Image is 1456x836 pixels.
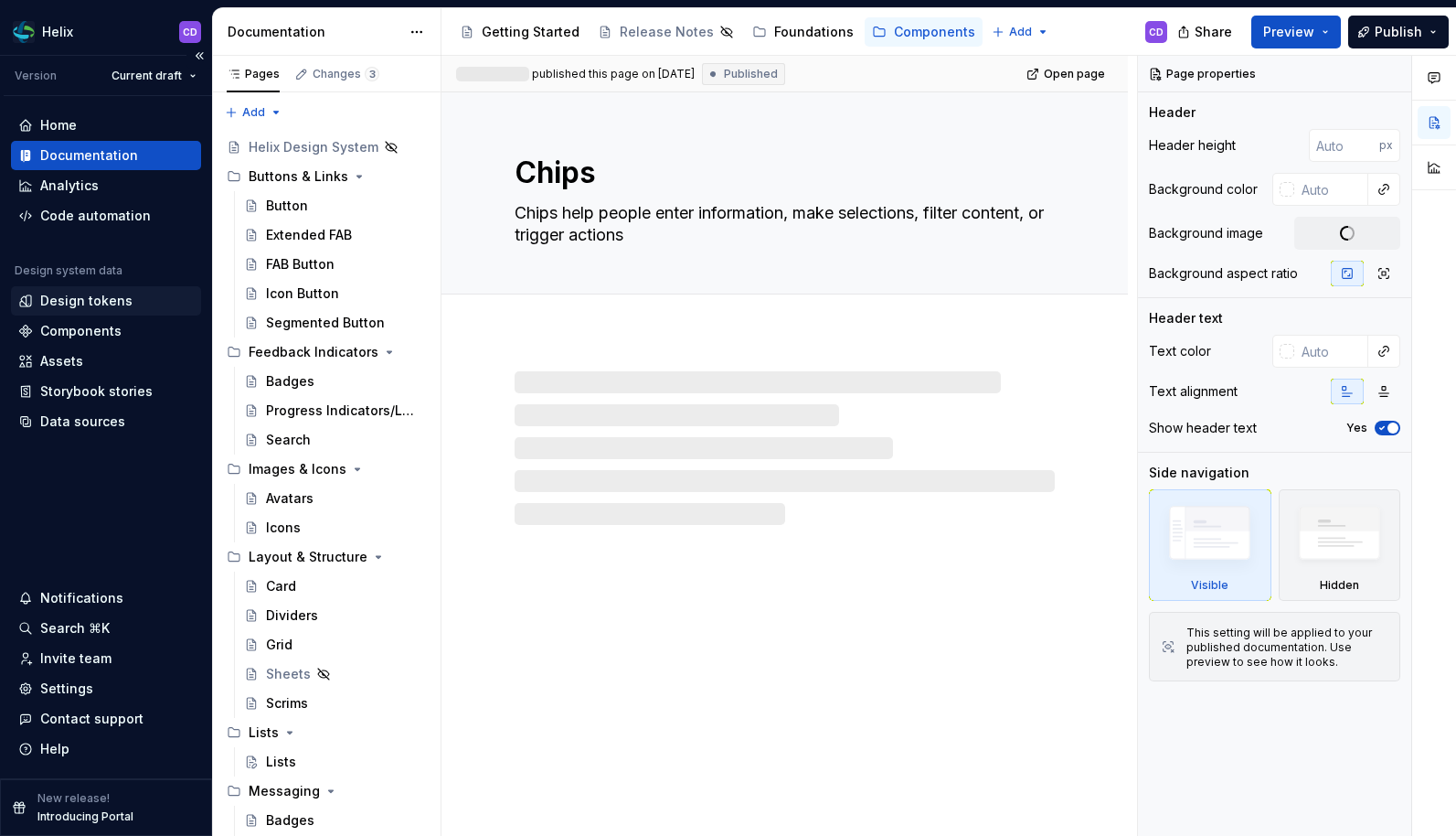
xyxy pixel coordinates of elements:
[266,665,311,683] div: Sheets
[266,694,308,713] div: Scrims
[237,513,433,542] a: Icons
[365,67,379,81] span: 3
[11,734,201,764] button: Help
[1149,180,1258,198] div: Background color
[11,614,201,643] button: Search ⌘K
[1149,309,1223,327] div: Header text
[249,723,279,742] div: Lists
[15,263,122,278] div: Design system data
[1186,626,1388,670] div: This setting will be applied to your published documentation. Use preview to see how it looks.
[1149,103,1196,122] div: Header
[13,21,35,43] img: f6f21888-ac52-4431-a6ea-009a12e2bf23.png
[237,191,433,220] a: Button
[237,659,433,689] a: Sheets
[452,17,587,47] a: Getting Started
[40,740,69,758] div: Help
[219,777,433,806] div: Messaging
[237,572,433,601] a: Card
[745,17,861,47] a: Foundations
[620,23,714,41] div: Release Notes
[219,162,433,191] div: Buttons & Links
[249,548,367,566] div: Layout & Structure
[266,372,314,391] div: Badges
[1168,16,1244,48] button: Share
[237,601,433,630] a: Dividers
[249,343,378,361] div: Feedback Indicators
[40,177,99,195] div: Analytics
[1009,25,1032,39] span: Add
[482,23,579,41] div: Getting Started
[40,322,122,340] div: Components
[103,63,205,89] button: Current draft
[37,791,110,806] p: New release!
[40,207,151,225] div: Code automation
[1191,578,1228,593] div: Visible
[40,710,143,728] div: Contact support
[42,23,73,41] div: Helix
[183,25,197,39] div: CD
[511,151,1051,195] textarea: Chips
[237,220,433,250] a: Extended FAB
[249,460,346,478] div: Images & Icons
[1294,335,1368,368] input: Auto
[590,17,741,47] a: Release Notes
[219,542,433,572] div: Layout & Structure
[237,630,433,659] a: Grid
[1320,578,1359,593] div: Hidden
[11,141,201,170] a: Documentation
[40,649,112,668] div: Invite team
[40,680,93,698] div: Settings
[11,674,201,703] a: Settings
[1149,382,1238,401] div: Text alignment
[266,489,314,508] div: Avatars
[266,606,318,625] div: Dividers
[40,116,77,134] div: Home
[11,407,201,436] a: Data sources
[249,782,320,800] div: Messaging
[266,811,314,830] div: Badges
[40,146,138,165] div: Documentation
[219,133,433,162] a: Helix Design System
[219,338,433,367] div: Feedback Indicators
[237,484,433,513] a: Avatars
[11,286,201,316] a: Design tokens
[237,279,433,308] a: Icon Button
[1149,224,1263,242] div: Background image
[40,352,83,370] div: Assets
[313,67,379,81] div: Changes
[452,14,983,50] div: Page tree
[266,431,311,449] div: Search
[1044,67,1105,81] span: Open page
[237,425,433,455] a: Search
[1263,23,1314,41] span: Preview
[266,519,301,537] div: Icons
[11,584,201,613] button: Notifications
[266,577,296,595] div: Card
[1149,489,1271,601] div: Visible
[112,69,182,83] span: Current draft
[266,197,308,215] div: Button
[15,69,57,83] div: Version
[266,402,417,420] div: Progress Indicators/Loaders
[986,19,1055,45] button: Add
[219,718,433,747] div: Lists
[4,12,208,51] button: HelixCD
[511,198,1051,250] textarea: Chips help people enter information, make selections, filter content, or trigger actions
[237,747,433,777] a: Lists
[249,167,348,186] div: Buttons & Links
[11,347,201,376] a: Assets
[1348,16,1449,48] button: Publish
[1309,129,1379,162] input: Auto
[532,67,695,81] div: published this page on [DATE]
[724,67,778,81] span: Published
[237,396,433,425] a: Progress Indicators/Loaders
[11,316,201,346] a: Components
[266,314,385,332] div: Segmented Button
[1149,25,1164,39] div: CD
[865,17,983,47] a: Components
[266,753,296,771] div: Lists
[219,100,288,125] button: Add
[228,23,400,41] div: Documentation
[237,367,433,396] a: Badges
[266,636,292,654] div: Grid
